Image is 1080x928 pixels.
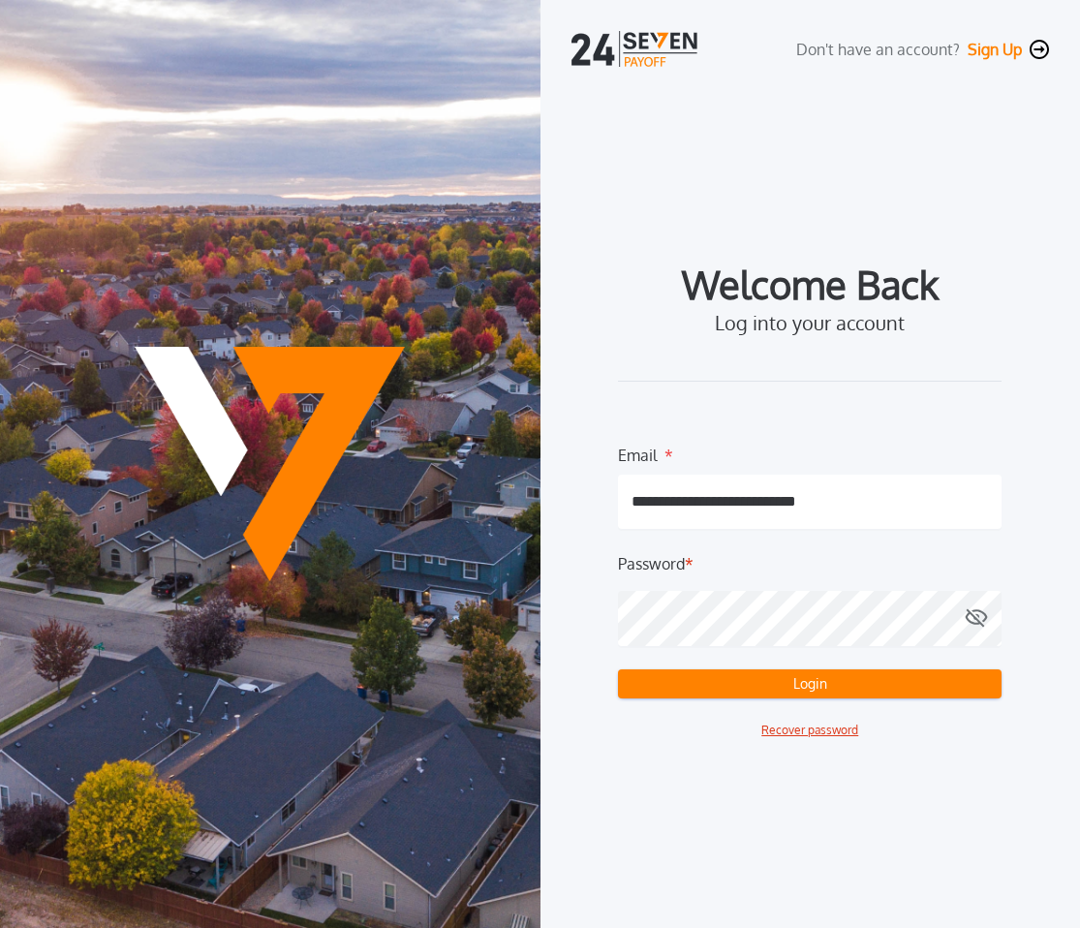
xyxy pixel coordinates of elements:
label: Email [618,444,657,459]
button: Sign Up [968,40,1022,59]
button: Login [618,669,1002,698]
label: Welcome Back [682,268,939,299]
img: Payoff [135,347,405,580]
input: Password* [618,591,1002,646]
label: Log into your account [715,311,905,334]
label: Don't have an account? [796,38,960,61]
img: navigation-icon [1030,40,1049,59]
button: Recover password [761,722,858,739]
label: Password [618,552,685,575]
button: Password* [965,591,988,646]
img: logo [571,31,701,67]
